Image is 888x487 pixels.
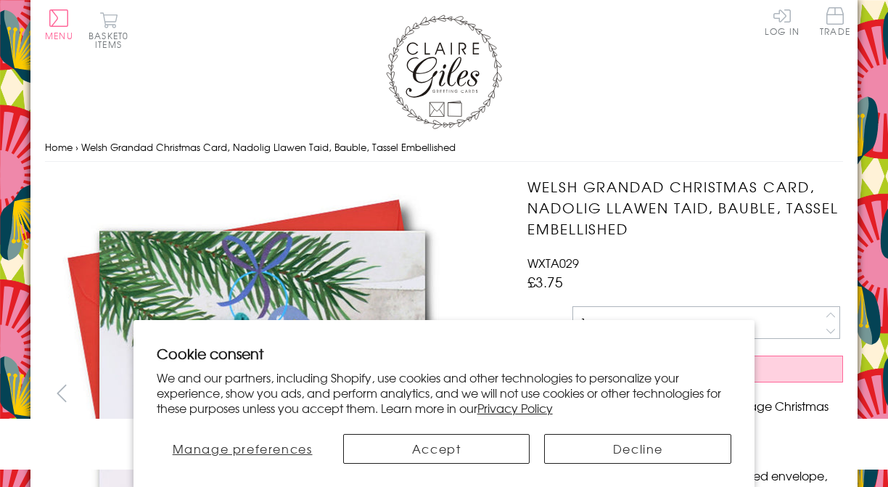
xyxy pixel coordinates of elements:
button: prev [45,377,78,409]
button: Basket0 items [89,12,128,49]
label: Quantity [527,316,562,330]
p: We and our partners, including Shopify, use cookies and other technologies to personalize your ex... [157,370,732,415]
button: Menu [45,9,73,40]
span: Welsh Grandad Christmas Card, Nadolig Llawen Taid, Bauble, Tassel Embellished [81,140,456,154]
span: £3.75 [527,271,563,292]
a: Privacy Policy [477,399,553,417]
span: Manage preferences [173,440,313,457]
a: Trade [820,7,850,38]
span: › [75,140,78,154]
span: WXTA029 [527,254,579,271]
span: Trade [820,7,850,36]
h2: Cookie consent [157,343,732,364]
span: Menu [45,29,73,42]
a: Home [45,140,73,154]
button: Accept [343,434,530,464]
nav: breadcrumbs [45,133,843,163]
button: Decline [544,434,731,464]
a: Log In [765,7,799,36]
h1: Welsh Grandad Christmas Card, Nadolig Llawen Taid, Bauble, Tassel Embellished [527,176,843,239]
span: 0 items [95,29,128,51]
img: Claire Giles Greetings Cards [386,15,502,129]
button: Manage preferences [157,434,329,464]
